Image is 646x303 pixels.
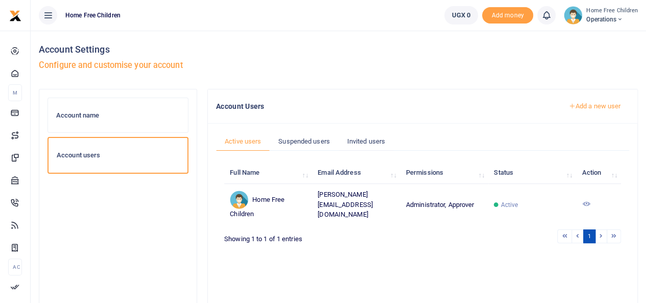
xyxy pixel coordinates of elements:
[47,98,188,133] a: Account name
[444,6,478,25] a: UGX 0
[576,162,621,184] th: Action: activate to sort column ascending
[482,7,533,24] span: Add money
[56,111,180,120] h6: Account name
[270,132,339,151] a: Suspended users
[488,162,576,184] th: Status: activate to sort column ascending
[9,10,21,22] img: logo-small
[400,162,488,184] th: Permissions: activate to sort column ascending
[39,44,638,55] h4: Account Settings
[57,151,179,159] h6: Account users
[224,184,312,225] td: Home Free Children
[560,98,629,115] a: Add a new user
[564,6,638,25] a: profile-user Home Free Children Operations
[586,15,638,24] span: Operations
[61,11,125,20] span: Home Free Children
[312,162,400,184] th: Email Address: activate to sort column ascending
[586,7,638,15] small: Home Free Children
[452,10,471,20] span: UGX 0
[312,184,400,225] td: [PERSON_NAME][EMAIL_ADDRESS][DOMAIN_NAME]
[400,184,488,225] td: Administrator, Approver
[583,229,595,243] a: 1
[564,6,582,25] img: profile-user
[500,200,518,209] span: Active
[39,60,638,71] h5: Configure and customise your account
[482,7,533,24] li: Toup your wallet
[8,259,22,275] li: Ac
[339,132,394,151] a: Invited users
[224,162,312,184] th: Full Name: activate to sort column ascending
[47,137,188,174] a: Account users
[8,84,22,101] li: M
[216,132,270,151] a: Active users
[9,11,21,19] a: logo-small logo-large logo-large
[582,201,590,208] a: View Details
[440,6,483,25] li: Wallet ballance
[216,101,552,112] h4: Account Users
[482,11,533,18] a: Add money
[224,228,386,244] div: Showing 1 to 1 of 1 entries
